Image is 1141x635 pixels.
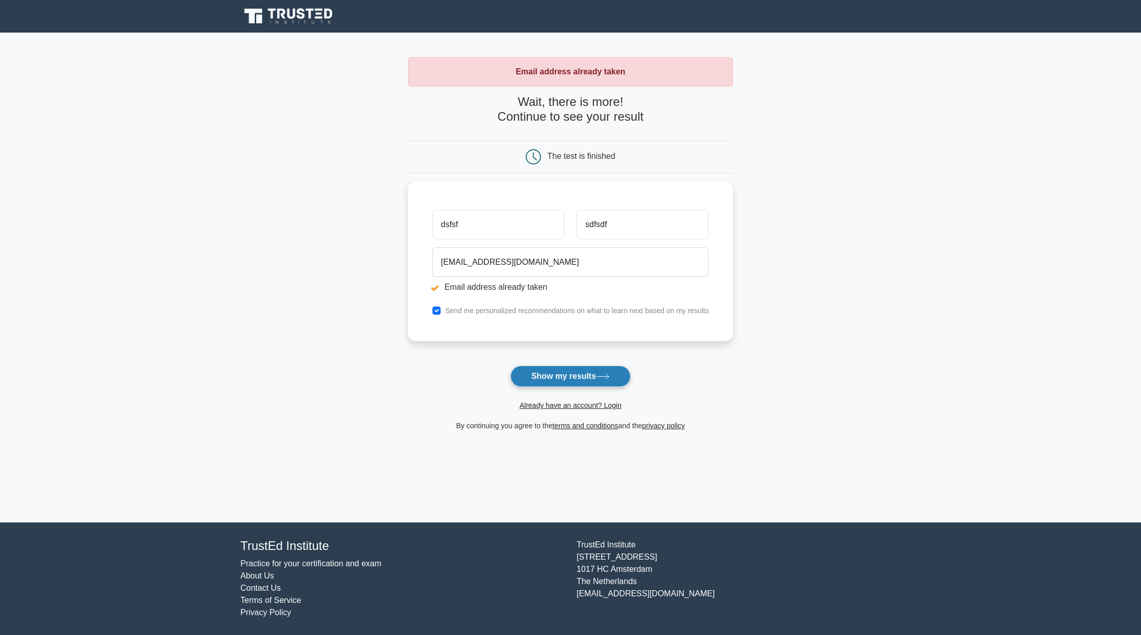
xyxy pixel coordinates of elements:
input: Last name [577,210,709,239]
div: TrustEd Institute [STREET_ADDRESS] 1017 HC Amsterdam The Netherlands [EMAIL_ADDRESS][DOMAIN_NAME] [570,539,907,619]
a: Practice for your certification and exam [240,559,382,568]
div: By continuing you agree to the and the [402,420,740,432]
li: Email address already taken [432,281,709,293]
a: Terms of Service [240,596,301,604]
a: Already have an account? Login [520,401,621,409]
a: privacy policy [642,422,685,430]
a: terms and conditions [553,422,618,430]
input: Email [432,247,709,277]
a: Contact Us [240,584,281,592]
div: The test is finished [548,152,615,160]
a: Privacy Policy [240,608,291,617]
button: Show my results [510,366,631,387]
label: Send me personalized recommendations on what to learn next based on my results [445,307,709,315]
h4: Wait, there is more! Continue to see your result [408,95,733,124]
h4: TrustEd Institute [240,539,564,554]
a: About Us [240,571,274,580]
strong: Email address already taken [515,67,625,76]
input: First name [432,210,564,239]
